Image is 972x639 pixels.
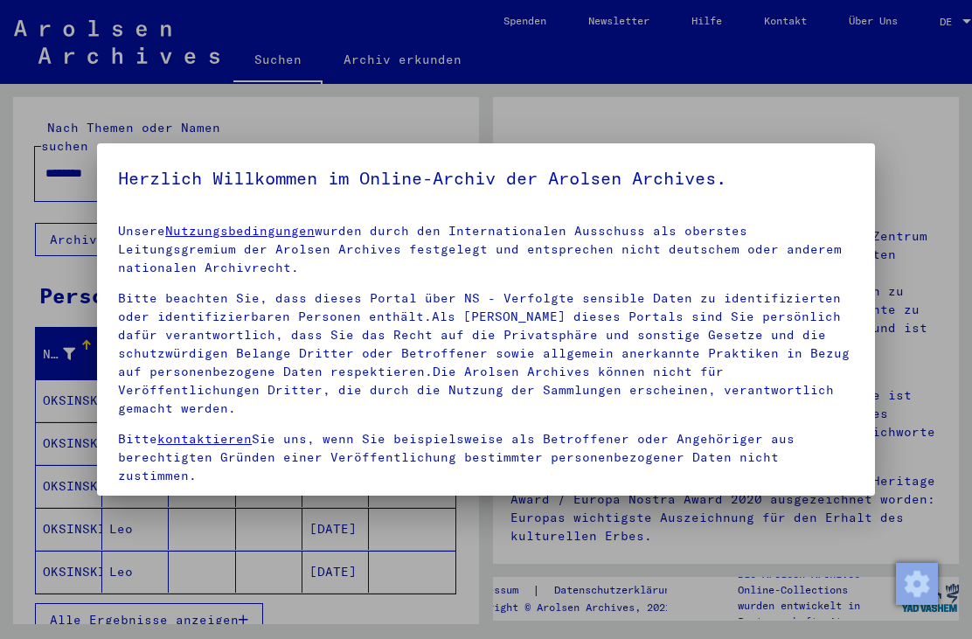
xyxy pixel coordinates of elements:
a: Nutzungsbedingungen [165,223,315,239]
p: Bitte beachten Sie, dass dieses Portal über NS - Verfolgte sensible Daten zu identifizierten oder... [118,289,854,418]
p: Bitte Sie uns, wenn Sie beispielsweise als Betroffener oder Angehöriger aus berechtigten Gründen ... [118,430,854,485]
a: kontaktieren [157,431,252,447]
p: Unsere wurden durch den Internationalen Ausschuss als oberstes Leitungsgremium der Arolsen Archiv... [118,222,854,277]
img: Zustimmung ändern [896,563,938,605]
h5: Herzlich Willkommen im Online-Archiv der Arolsen Archives. [118,164,854,192]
